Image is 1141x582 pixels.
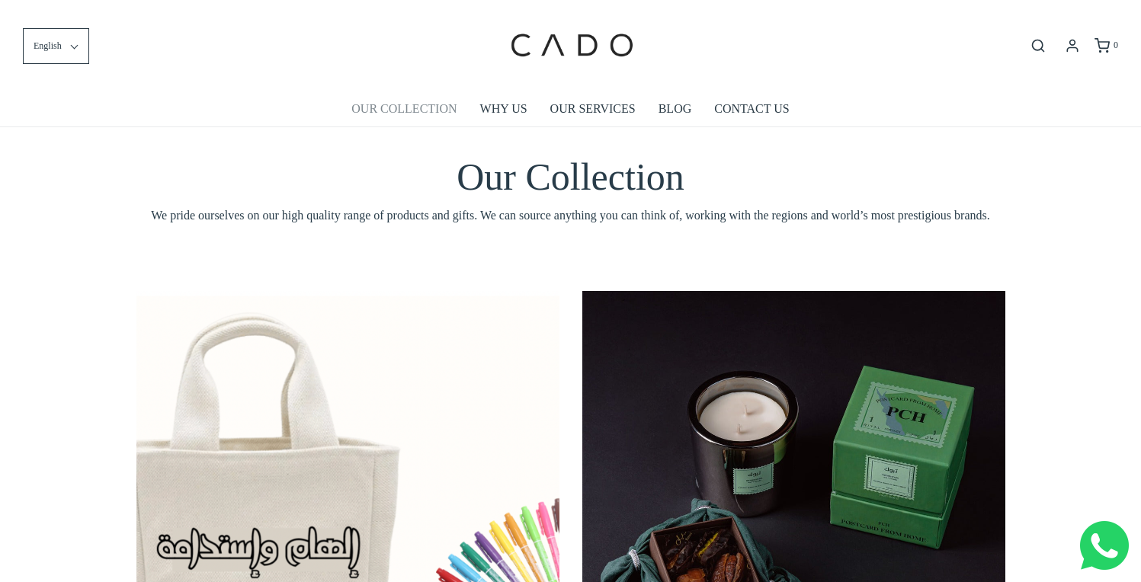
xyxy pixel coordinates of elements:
img: Whatsapp [1080,521,1129,570]
span: Our Collection [457,155,684,198]
a: OUR COLLECTION [351,91,457,126]
button: English [23,28,89,64]
a: WHY US [480,91,527,126]
span: Last name [434,2,484,14]
span: 0 [1114,40,1118,50]
a: OUR SERVICES [550,91,636,126]
a: 0 [1093,38,1118,53]
span: We pride ourselves on our high quality range of products and gifts. We can source anything you ca... [136,206,1005,225]
span: Company name [434,64,510,76]
a: BLOG [659,91,692,126]
span: English [34,39,62,53]
img: cadogifting [506,11,636,80]
a: CONTACT US [714,91,789,126]
button: Open search bar [1024,37,1052,54]
span: Number of gifts [434,126,507,139]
